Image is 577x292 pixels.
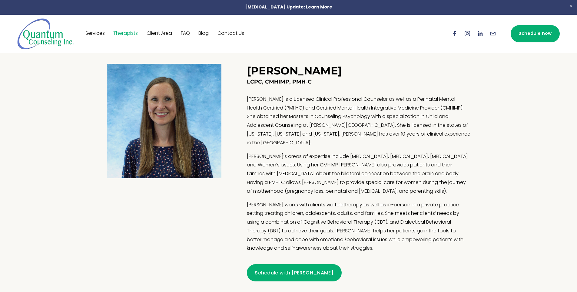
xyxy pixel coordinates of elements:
[489,30,496,37] a: info@quantumcounselinginc.com
[511,25,560,42] a: Schedule now
[17,18,74,50] img: Quantum Counseling Inc. | Change starts here.
[464,30,471,37] a: Instagram
[451,30,458,37] a: Facebook
[181,29,190,38] a: FAQ
[217,29,244,38] a: Contact Us
[477,30,483,37] a: LinkedIn
[198,29,209,38] a: Blog
[247,95,470,148] p: [PERSON_NAME] is a Licensed Clinical Professional Counselor as well as a Perinatal Mental Health ...
[247,78,470,86] h4: LCPC, CMHIMP, PMH-C
[247,153,470,196] p: [PERSON_NAME]’s areas of expertise include [MEDICAL_DATA], [MEDICAL_DATA], [MEDICAL_DATA] and Wom...
[247,201,470,253] p: [PERSON_NAME] works with clients via teletherapy as well as in-person in a private practice setti...
[247,264,342,281] a: Schedule with [PERSON_NAME]
[247,64,342,77] h3: [PERSON_NAME]
[147,29,172,38] a: Client Area
[113,29,138,38] a: Therapists
[85,29,105,38] a: Services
